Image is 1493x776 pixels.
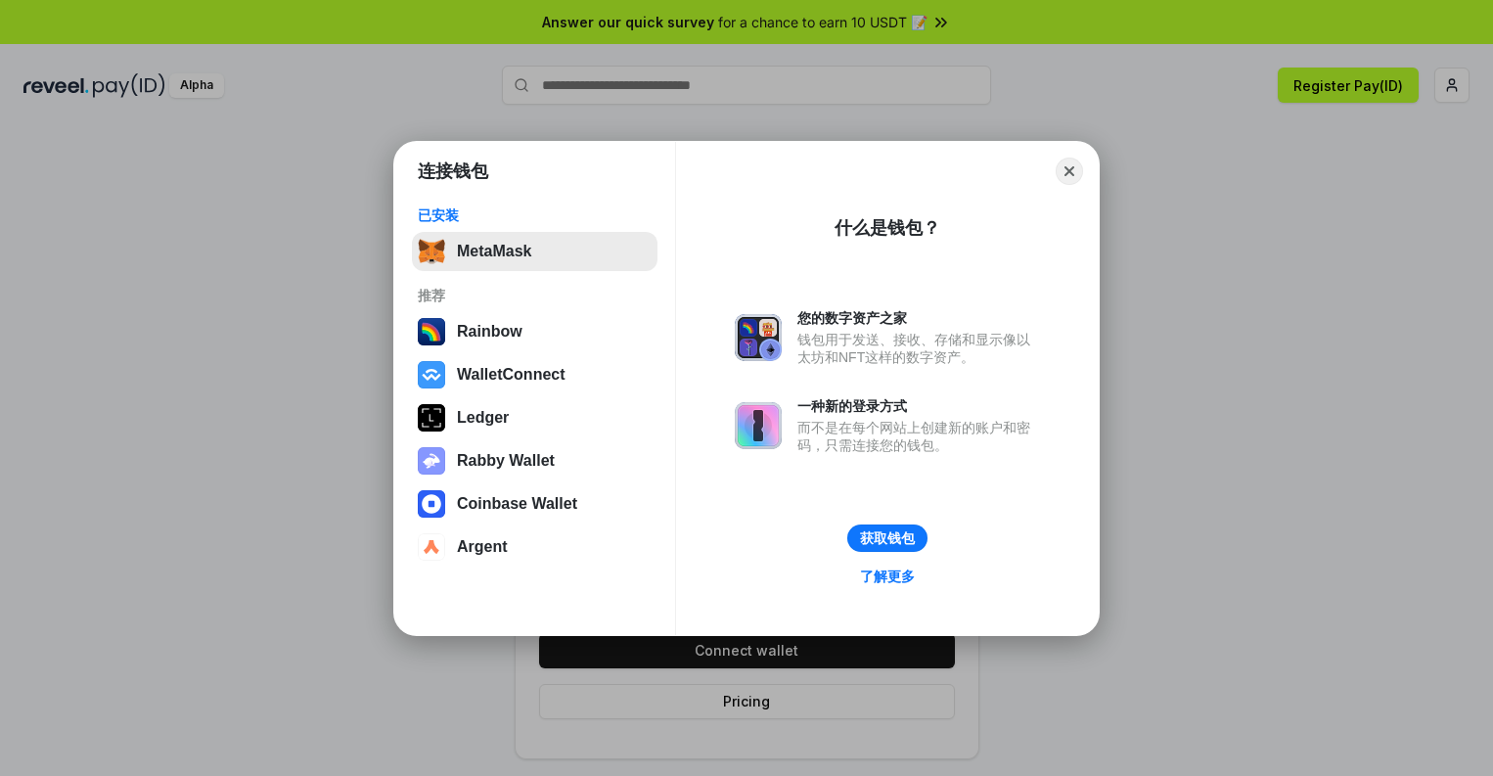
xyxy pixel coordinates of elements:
button: Argent [412,527,657,567]
img: svg+xml,%3Csvg%20xmlns%3D%22http%3A%2F%2Fwww.w3.org%2F2000%2Fsvg%22%20fill%3D%22none%22%20viewBox... [735,314,782,361]
a: 了解更多 [848,564,927,589]
img: svg+xml,%3Csvg%20width%3D%2228%22%20height%3D%2228%22%20viewBox%3D%220%200%2028%2028%22%20fill%3D... [418,361,445,388]
div: 一种新的登录方式 [797,397,1040,415]
div: Rabby Wallet [457,452,555,470]
div: Ledger [457,409,509,427]
div: 已安装 [418,206,652,224]
div: MetaMask [457,243,531,260]
img: svg+xml,%3Csvg%20xmlns%3D%22http%3A%2F%2Fwww.w3.org%2F2000%2Fsvg%22%20width%3D%2228%22%20height%3... [418,404,445,432]
button: Rainbow [412,312,657,351]
button: Ledger [412,398,657,437]
img: svg+xml,%3Csvg%20width%3D%22120%22%20height%3D%22120%22%20viewBox%3D%220%200%20120%20120%22%20fil... [418,318,445,345]
button: WalletConnect [412,355,657,394]
button: Coinbase Wallet [412,484,657,524]
button: MetaMask [412,232,657,271]
img: svg+xml,%3Csvg%20fill%3D%22none%22%20height%3D%2233%22%20viewBox%3D%220%200%2035%2033%22%20width%... [418,238,445,265]
div: Argent [457,538,508,556]
img: svg+xml,%3Csvg%20width%3D%2228%22%20height%3D%2228%22%20viewBox%3D%220%200%2028%2028%22%20fill%3D... [418,533,445,561]
div: 获取钱包 [860,529,915,547]
div: WalletConnect [457,366,566,384]
div: 了解更多 [860,568,915,585]
div: 什么是钱包？ [835,216,940,240]
button: Rabby Wallet [412,441,657,480]
img: svg+xml,%3Csvg%20width%3D%2228%22%20height%3D%2228%22%20viewBox%3D%220%200%2028%2028%22%20fill%3D... [418,490,445,518]
button: Close [1056,158,1083,185]
div: Rainbow [457,323,522,341]
button: 获取钱包 [847,525,927,552]
div: 钱包用于发送、接收、存储和显示像以太坊和NFT这样的数字资产。 [797,331,1040,366]
img: svg+xml,%3Csvg%20xmlns%3D%22http%3A%2F%2Fwww.w3.org%2F2000%2Fsvg%22%20fill%3D%22none%22%20viewBox... [418,447,445,475]
div: 推荐 [418,287,652,304]
div: Coinbase Wallet [457,495,577,513]
div: 您的数字资产之家 [797,309,1040,327]
div: 而不是在每个网站上创建新的账户和密码，只需连接您的钱包。 [797,419,1040,454]
img: svg+xml,%3Csvg%20xmlns%3D%22http%3A%2F%2Fwww.w3.org%2F2000%2Fsvg%22%20fill%3D%22none%22%20viewBox... [735,402,782,449]
h1: 连接钱包 [418,160,488,183]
